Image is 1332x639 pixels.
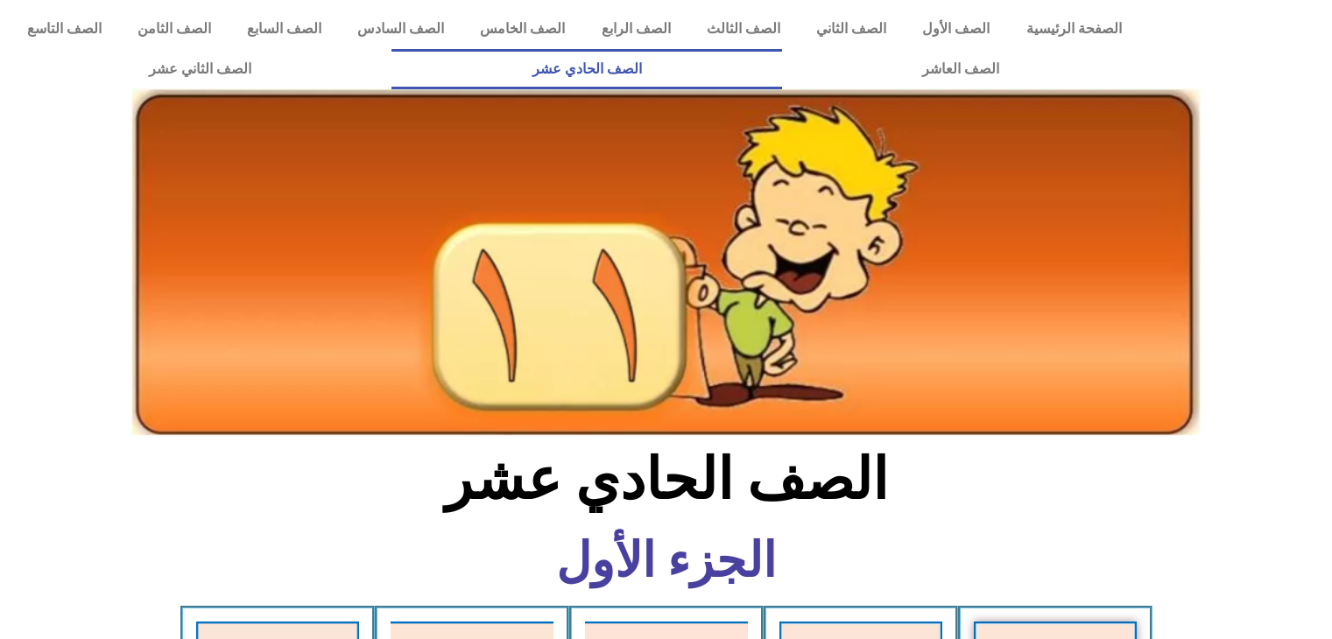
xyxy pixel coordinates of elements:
[391,49,781,89] a: الصف الحادي عشر
[377,446,955,514] h2: الصف الحادي عشر
[688,9,798,49] a: الصف الثالث
[782,49,1139,89] a: الصف العاشر
[462,9,583,49] a: الصف الخامس
[119,9,229,49] a: الصف الثامن
[583,9,688,49] a: الصف الرابع
[9,9,119,49] a: الصف التاسع
[905,9,1008,49] a: الصف الأول
[1008,9,1139,49] a: الصفحة الرئيسية
[229,9,339,49] a: الصف السابع
[9,49,391,89] a: الصف الثاني عشر
[377,537,955,585] h6: الجزء الأول
[798,9,904,49] a: الصف الثاني
[340,9,462,49] a: الصف السادس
